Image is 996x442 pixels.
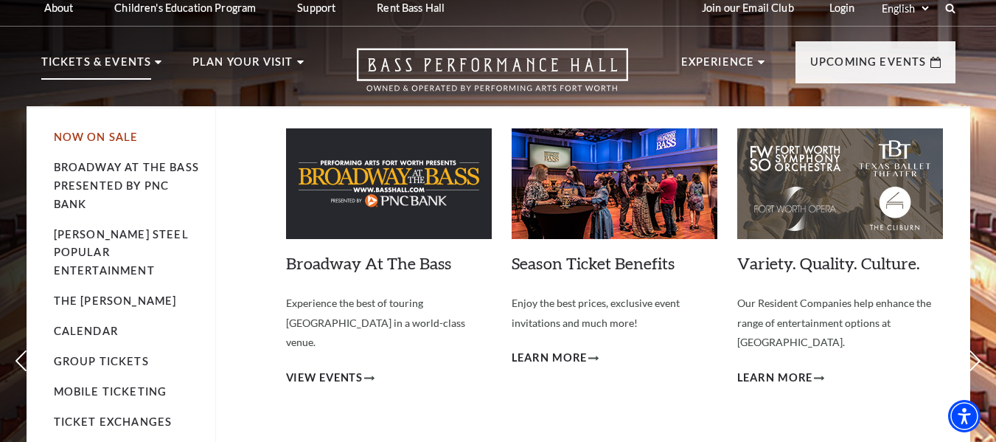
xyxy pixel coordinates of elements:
[948,400,981,432] div: Accessibility Menu
[54,228,189,277] a: [PERSON_NAME] Steel Popular Entertainment
[512,349,599,367] a: Learn More Season Ticket Benefits
[512,128,717,239] img: Season Ticket Benefits
[304,48,681,106] a: Open this option
[737,369,813,387] span: Learn More
[54,161,199,210] a: Broadway At The Bass presented by PNC Bank
[512,349,588,367] span: Learn More
[54,415,173,428] a: Ticket Exchanges
[54,355,149,367] a: Group Tickets
[54,385,167,398] a: Mobile Ticketing
[44,1,74,14] p: About
[737,128,943,239] img: Variety. Quality. Culture.
[114,1,256,14] p: Children's Education Program
[737,253,920,273] a: Variety. Quality. Culture.
[286,369,375,387] a: View Events
[297,1,335,14] p: Support
[286,294,492,353] p: Experience the best of touring [GEOGRAPHIC_DATA] in a world-class venue.
[737,369,825,387] a: Learn More Variety. Quality. Culture.
[54,325,118,337] a: Calendar
[810,53,927,80] p: Upcoming Events
[512,294,717,333] p: Enjoy the best prices, exclusive event invitations and much more!
[286,253,451,273] a: Broadway At The Bass
[512,253,675,273] a: Season Ticket Benefits
[377,1,445,14] p: Rent Bass Hall
[192,53,293,80] p: Plan Your Visit
[286,369,363,387] span: View Events
[737,294,943,353] p: Our Resident Companies help enhance the range of entertainment options at [GEOGRAPHIC_DATA].
[41,53,152,80] p: Tickets & Events
[681,53,755,80] p: Experience
[286,128,492,239] img: Broadway At The Bass
[879,1,931,15] select: Select:
[54,131,139,143] a: Now On Sale
[54,294,177,307] a: The [PERSON_NAME]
